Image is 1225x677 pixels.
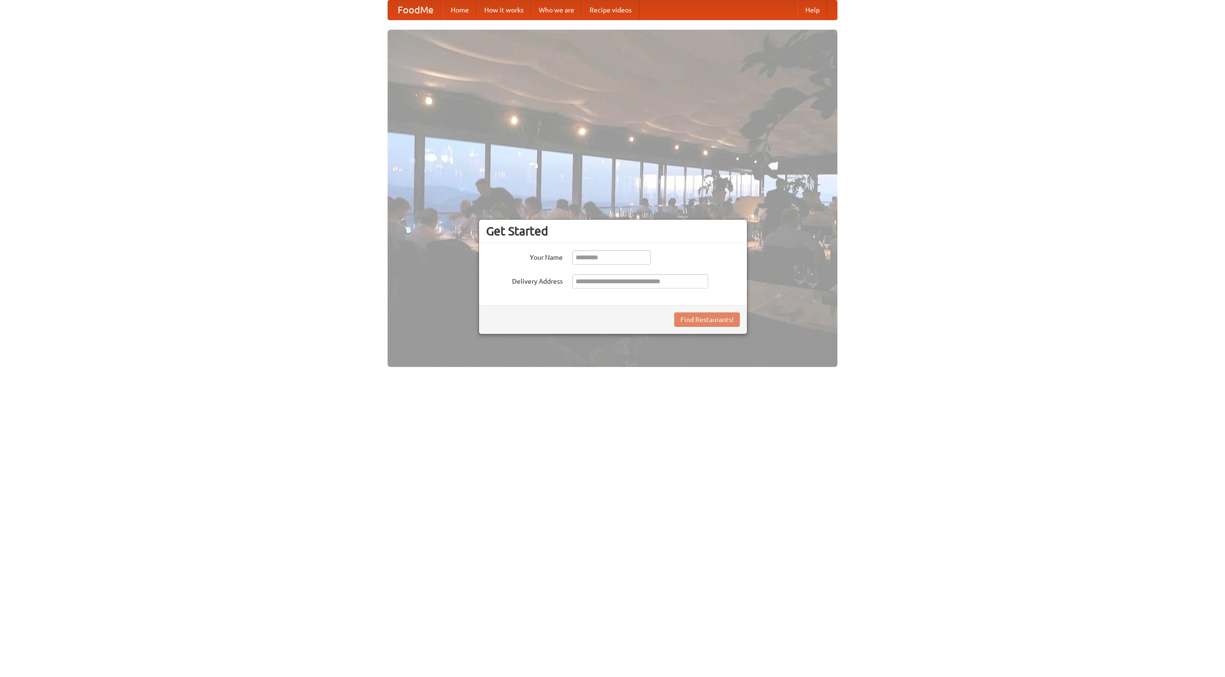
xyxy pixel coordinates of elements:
a: Help [798,0,827,20]
a: Home [443,0,477,20]
a: FoodMe [388,0,443,20]
a: Recipe videos [582,0,639,20]
button: Find Restaurants! [674,312,740,327]
label: Delivery Address [486,274,563,286]
h3: Get Started [486,224,740,238]
a: How it works [477,0,531,20]
a: Who we are [531,0,582,20]
label: Your Name [486,250,563,262]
